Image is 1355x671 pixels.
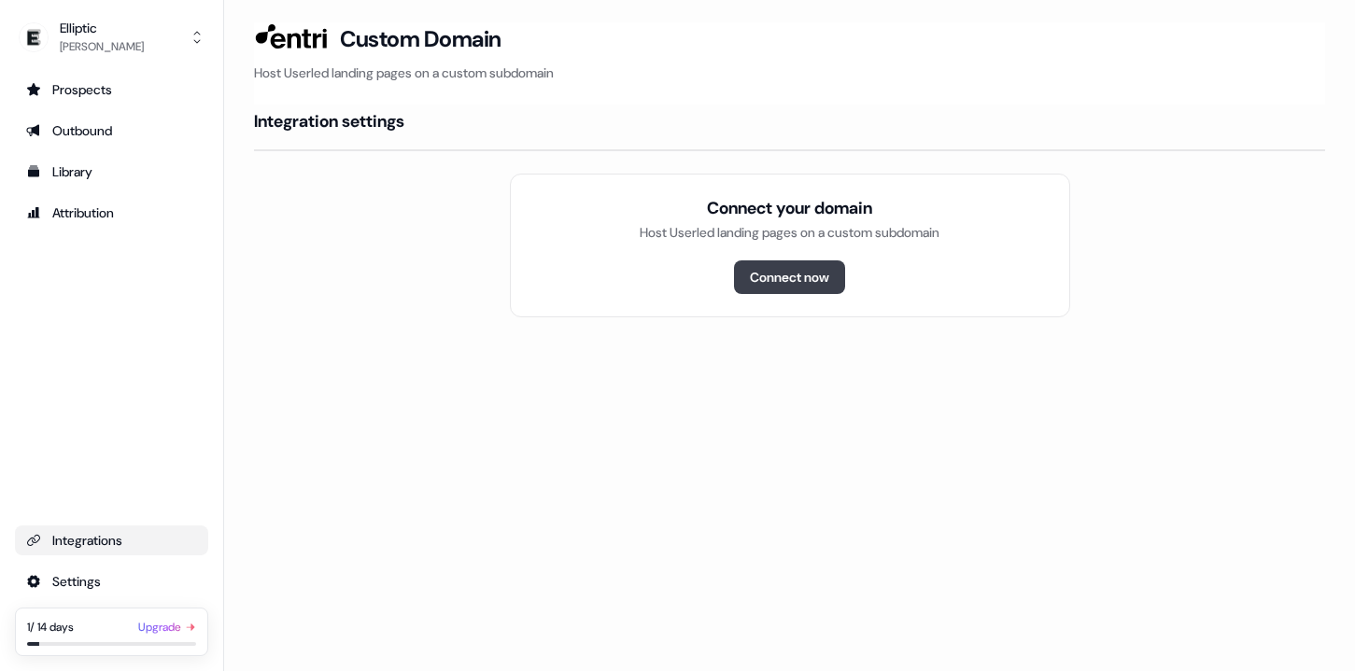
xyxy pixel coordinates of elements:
a: Go to templates [15,157,208,187]
div: Outbound [26,121,197,140]
p: Host Userled landing pages on a custom subdomain [254,63,1325,82]
div: Settings [26,572,197,591]
a: Go to attribution [15,198,208,228]
div: Integrations [26,531,197,550]
h3: Custom Domain [340,25,501,53]
a: Go to outbound experience [15,116,208,146]
div: Prospects [26,80,197,99]
div: 1 / 14 days [27,618,74,636]
div: Library [26,162,197,181]
a: Go to integrations [15,525,208,555]
div: Host Userled landing pages on a custom subdomain [640,223,939,242]
div: Attribution [26,203,197,222]
a: Go to prospects [15,75,208,105]
a: Upgrade [138,618,196,636]
div: Connect your domain [707,197,872,219]
button: Elliptic[PERSON_NAME] [15,15,208,60]
a: Go to integrations [15,566,208,596]
div: [PERSON_NAME] [60,37,144,56]
div: Elliptic [60,19,144,37]
h4: Integration settings [254,110,404,133]
button: Connect now [734,260,845,294]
